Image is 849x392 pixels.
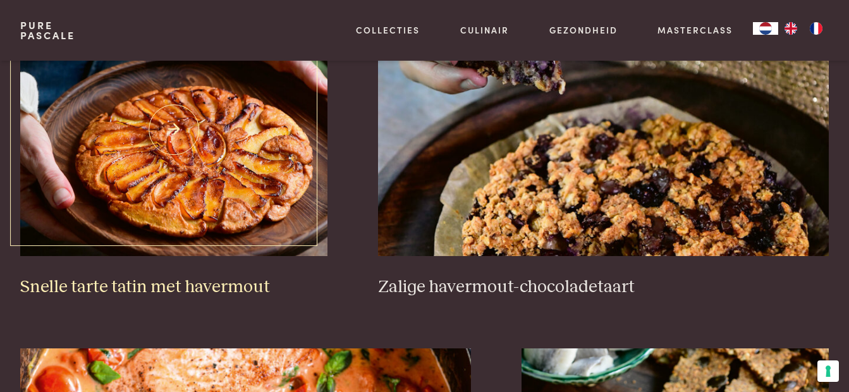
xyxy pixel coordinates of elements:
a: Masterclass [657,23,733,37]
h3: Zalige havermout-chocoladetaart [378,276,829,298]
a: NL [753,22,778,35]
a: PurePascale [20,20,75,40]
a: Zalige havermout-chocoladetaart Zalige havermout-chocoladetaart [378,3,829,298]
a: Collecties [356,23,420,37]
a: Gezondheid [549,23,618,37]
a: Snelle tarte tatin met havermout Snelle tarte tatin met havermout [20,3,328,298]
img: Zalige havermout-chocoladetaart [378,3,829,256]
a: Culinair [460,23,509,37]
a: FR [803,22,829,35]
img: Snelle tarte tatin met havermout [20,3,328,256]
a: EN [778,22,803,35]
button: Uw voorkeuren voor toestemming voor trackingtechnologieën [817,360,839,382]
div: Language [753,22,778,35]
h3: Snelle tarte tatin met havermout [20,276,328,298]
aside: Language selected: Nederlands [753,22,829,35]
ul: Language list [778,22,829,35]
